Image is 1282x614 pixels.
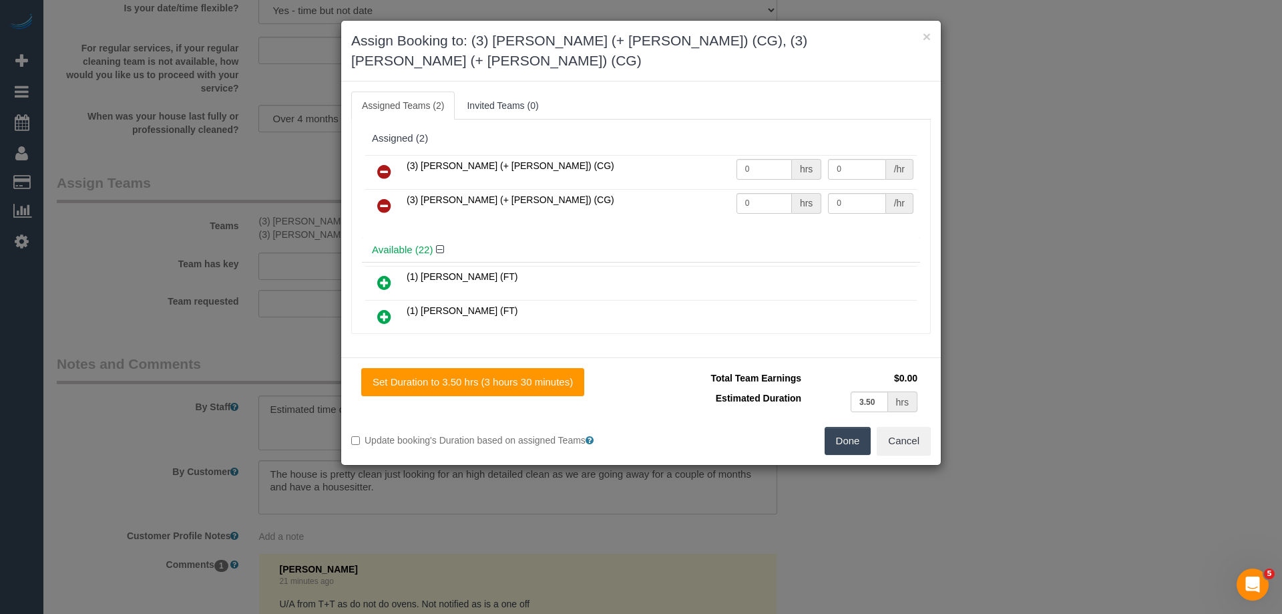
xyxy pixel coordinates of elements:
span: (1) [PERSON_NAME] (FT) [407,305,517,316]
a: Invited Teams (0) [456,92,549,120]
iframe: Intercom live chat [1237,569,1269,601]
button: Set Duration to 3.50 hrs (3 hours 30 minutes) [361,368,584,396]
span: (3) [PERSON_NAME] (+ [PERSON_NAME]) (CG) [407,160,614,171]
label: Update booking's Duration based on assigned Teams [351,434,631,447]
div: hrs [888,392,917,412]
a: Assigned Teams (2) [351,92,455,120]
td: $0.00 [805,368,921,388]
td: Total Team Earnings [651,368,805,388]
div: /hr [886,159,913,180]
h4: Available (22) [372,245,910,256]
span: Estimated Duration [716,393,801,404]
div: Assigned (2) [372,133,910,144]
button: × [923,29,931,43]
span: 5 [1264,569,1275,579]
h3: Assign Booking to: (3) [PERSON_NAME] (+ [PERSON_NAME]) (CG), (3) [PERSON_NAME] (+ [PERSON_NAME]) ... [351,31,931,71]
div: /hr [886,193,913,214]
div: hrs [792,159,821,180]
span: (3) [PERSON_NAME] (+ [PERSON_NAME]) (CG) [407,194,614,205]
button: Done [825,427,871,455]
span: (1) [PERSON_NAME] (FT) [407,271,517,282]
input: Update booking's Duration based on assigned Teams [351,436,360,445]
div: hrs [792,193,821,214]
button: Cancel [877,427,931,455]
